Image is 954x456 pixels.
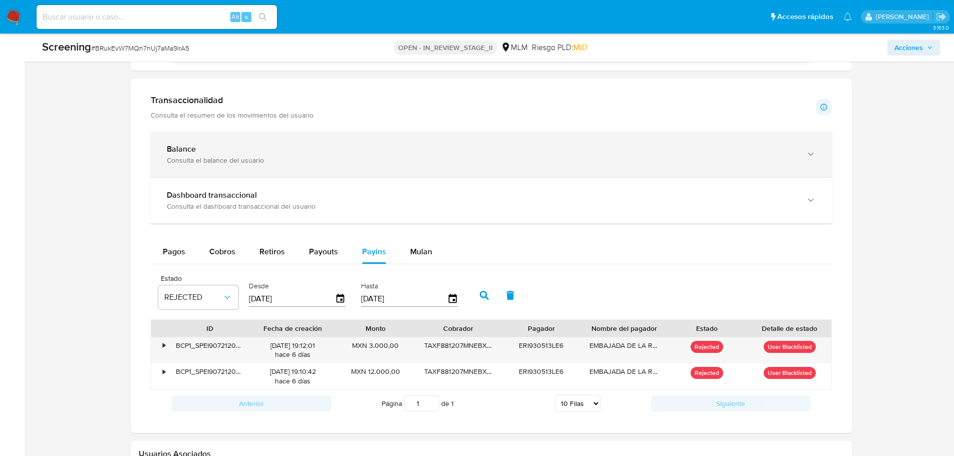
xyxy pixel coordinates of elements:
[573,42,587,53] span: MID
[933,24,949,32] span: 3.163.0
[894,40,923,56] span: Acciones
[394,41,497,55] p: OPEN - IN_REVIEW_STAGE_II
[843,13,852,21] a: Notificaciones
[777,12,833,22] span: Accesos rápidos
[532,42,587,53] span: Riesgo PLD:
[501,42,528,53] div: MLM
[42,39,91,55] b: Screening
[231,12,239,22] span: Alt
[91,43,189,53] span: # BRukEvW7MQn7nUj7aMa9lrA5
[37,11,277,24] input: Buscar usuario o caso...
[252,10,273,24] button: search-icon
[936,12,946,22] a: Salir
[876,12,932,22] p: nicolas.tyrkiel@mercadolibre.com
[887,40,940,56] button: Acciones
[245,12,248,22] span: s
